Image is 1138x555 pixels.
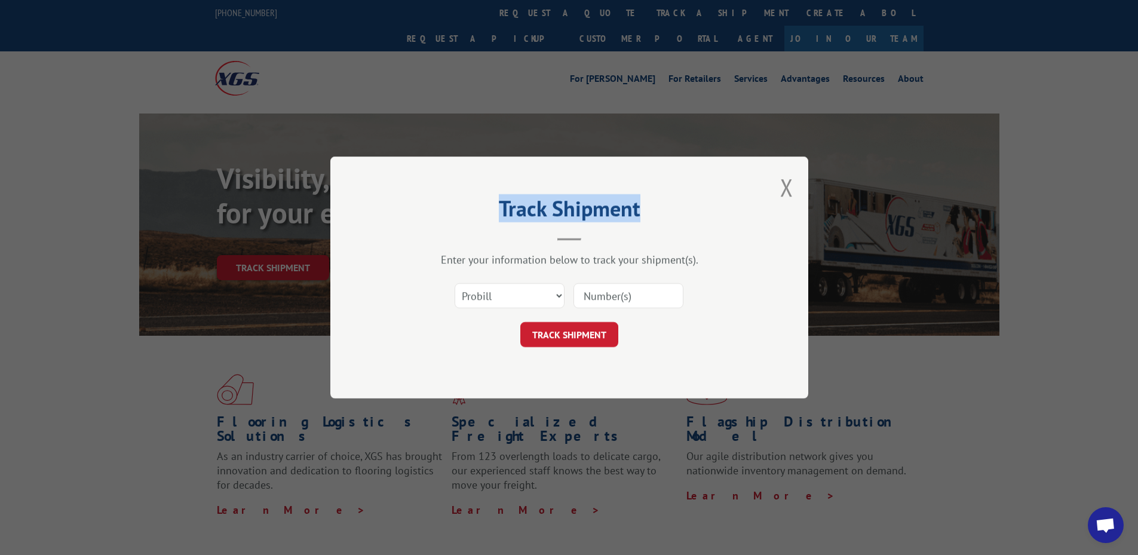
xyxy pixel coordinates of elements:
button: TRACK SHIPMENT [520,322,618,347]
div: Open chat [1088,507,1124,543]
div: Enter your information below to track your shipment(s). [390,253,749,266]
button: Close modal [780,171,793,203]
h2: Track Shipment [390,200,749,223]
input: Number(s) [573,283,683,308]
